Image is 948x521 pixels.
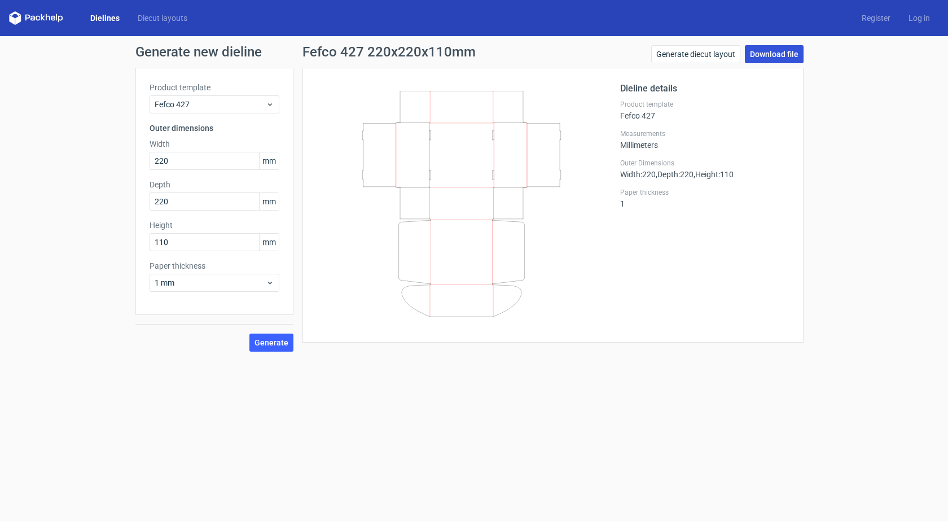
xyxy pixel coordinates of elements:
h3: Outer dimensions [150,122,279,134]
label: Height [150,220,279,231]
label: Measurements [620,129,789,138]
label: Paper thickness [620,188,789,197]
label: Product template [150,82,279,93]
label: Width [150,138,279,150]
label: Product template [620,100,789,109]
span: mm [259,152,279,169]
a: Dielines [81,12,129,24]
a: Log in [899,12,939,24]
span: 1 mm [155,277,266,288]
span: mm [259,234,279,251]
label: Depth [150,179,279,190]
label: Outer Dimensions [620,159,789,168]
button: Generate [249,334,293,352]
span: , Depth : 220 [656,170,694,179]
span: Width : 220 [620,170,656,179]
a: Register [853,12,899,24]
div: Millimeters [620,129,789,150]
a: Diecut layouts [129,12,196,24]
span: mm [259,193,279,210]
a: Generate diecut layout [651,45,740,63]
div: Fefco 427 [620,100,789,120]
span: Fefco 427 [155,99,266,110]
h2: Dieline details [620,82,789,95]
span: , Height : 110 [694,170,734,179]
div: 1 [620,188,789,208]
a: Download file [745,45,804,63]
label: Paper thickness [150,260,279,272]
h1: Fefco 427 220x220x110mm [302,45,476,59]
h1: Generate new dieline [135,45,813,59]
span: Generate [254,339,288,347]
